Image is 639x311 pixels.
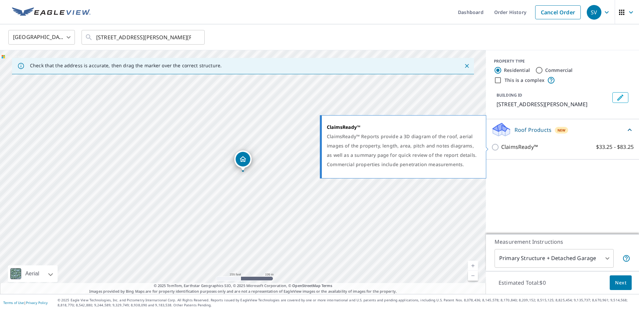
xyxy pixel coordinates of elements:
[545,67,573,74] label: Commercial
[495,238,630,246] p: Measurement Instructions
[612,92,628,103] button: Edit building 1
[494,58,631,64] div: PROPERTY TYPE
[292,283,320,288] a: OpenStreetMap
[495,249,614,268] div: Primary Structure + Detached Garage
[505,77,544,84] label: This is a complex
[497,92,522,98] p: BUILDING ID
[497,100,610,108] p: [STREET_ADDRESS][PERSON_NAME]
[8,28,75,47] div: [GEOGRAPHIC_DATA]
[557,128,566,133] span: New
[615,279,626,287] span: Next
[23,265,41,282] div: Aerial
[515,126,551,134] p: Roof Products
[491,122,634,138] div: Roof ProductsNew
[468,271,478,281] a: Current Level 17, Zoom Out
[234,151,252,171] div: Dropped pin, building 1, Residential property, 3619 Wells Mark Dr Humble, TX 77396
[154,283,332,289] span: © 2025 TomTom, Earthstar Geographics SIO, © 2025 Microsoft Corporation, ©
[8,265,58,282] div: Aerial
[96,28,191,47] input: Search by address or latitude-longitude
[493,275,551,290] p: Estimated Total: $0
[596,143,634,151] p: $33.25 - $83.25
[501,143,538,151] p: ClaimsReady™
[468,261,478,271] a: Current Level 17, Zoom In
[463,62,471,70] button: Close
[535,5,581,19] a: Cancel Order
[327,124,360,130] strong: ClaimsReady™
[321,283,332,288] a: Terms
[3,301,48,305] p: |
[610,275,632,290] button: Next
[30,63,222,69] p: Check that the address is accurate, then drag the marker over the correct structure.
[622,254,630,262] span: Your report will include the primary structure and a detached garage if one exists.
[26,300,48,305] a: Privacy Policy
[587,5,601,20] div: SV
[3,300,24,305] a: Terms of Use
[58,298,636,308] p: © 2025 Eagle View Technologies, Inc. and Pictometry International Corp. All Rights Reserved. Repo...
[12,7,91,17] img: EV Logo
[327,132,478,169] div: ClaimsReady™ Reports provide a 3D diagram of the roof, aerial images of the property, length, are...
[504,67,530,74] label: Residential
